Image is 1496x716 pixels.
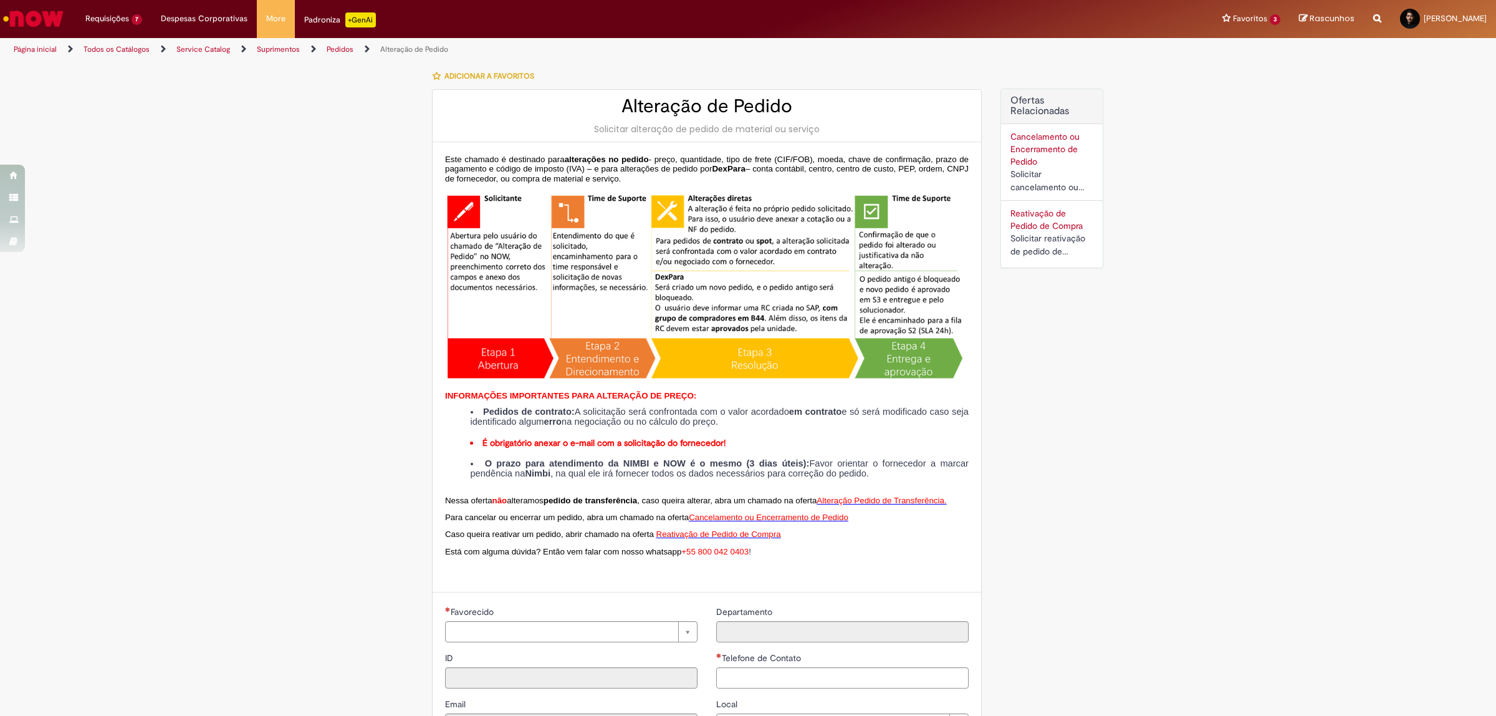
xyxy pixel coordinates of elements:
span: 3 [1270,14,1280,25]
span: Cancelamento ou Encerramento de Pedido [689,513,848,522]
span: Necessários [445,607,451,612]
a: Rascunhos [1299,13,1355,25]
strong: pedido de transferência [544,496,637,505]
strong: em contrato [789,407,841,417]
span: Telefone de Contato [722,652,803,664]
input: Departamento [716,621,969,642]
span: alterações no pedido [565,155,649,164]
a: Suprimentos [257,44,300,54]
span: Obrigatório Preenchido [716,653,722,658]
strong: Nimbi [525,468,550,478]
div: Ofertas Relacionadas [1000,89,1103,268]
div: Solicitar cancelamento ou encerramento de Pedido. [1010,168,1093,194]
a: Limpar campo Favorecido [445,621,698,642]
span: More [266,12,285,25]
a: Todos os Catálogos [84,44,150,54]
span: ! [749,547,751,556]
span: Está com alguma dúvida? Então vem falar com nosso whatsapp [445,547,681,556]
span: Este chamado é destinado para [445,155,565,164]
li: A solicitação será confrontada com o valor acordado e só será modificado caso seja identificado a... [470,407,969,427]
a: Pedidos [327,44,353,54]
span: Local [716,699,740,710]
span: Nessa oferta [445,496,492,505]
span: Alteração Pedido de Transferência [817,496,944,505]
span: +55 800 042 0403 [681,547,749,556]
span: alteramos , caso queira alterar, abra um chamado na oferta [507,496,817,505]
div: Solicitar alteração de pedido de material ou serviço [445,123,969,135]
a: Reativação de Pedido de Compra [656,528,781,539]
span: Requisições [85,12,129,25]
a: Alteração Pedido de Transferência [817,495,944,505]
input: Telefone de Contato [716,667,969,689]
span: Favoritos [1233,12,1267,25]
ul: Trilhas de página [9,38,988,61]
span: Para cancelar ou encerrar um pedido, abra um chamado na oferta [445,513,689,522]
span: Adicionar a Favoritos [444,71,534,81]
span: . [944,496,947,505]
li: Favor orientar o fornecedor a marcar pendência na , na qual ele irá fornecer todos os dados neces... [470,459,969,478]
a: Cancelamento ou Encerramento de Pedido [689,511,848,522]
a: Cancelamento ou Encerramento de Pedido [1010,131,1080,167]
span: Reativação de Pedido de Compra [656,530,781,539]
span: DexPara [712,164,745,173]
label: Somente leitura - ID [445,652,456,664]
h2: Alteração de Pedido [445,96,969,117]
a: Página inicial [14,44,57,54]
strong: Pedidos de contrato: [483,407,575,417]
div: Solicitar reativação de pedido de compra cancelado ou bloqueado. [1010,232,1093,258]
span: Caso queira reativar um pedido, abrir chamado na oferta [445,530,654,539]
span: INFORMAÇÕES IMPORTANTES PARA ALTERAÇÃO DE PREÇO: [445,391,696,400]
strong: erro [544,417,562,427]
span: Somente leitura - ID [445,652,456,664]
button: Adicionar a Favoritos [432,63,541,89]
span: [PERSON_NAME] [1424,13,1487,24]
input: ID [445,667,698,689]
img: ServiceNow [1,6,65,31]
span: Necessários - Favorecido [451,606,496,617]
span: Somente leitura - Email [445,699,468,710]
h2: Ofertas Relacionadas [1010,95,1093,117]
a: Reativação de Pedido de Compra [1010,208,1083,231]
strong: O prazo para atendimento da NIMBI e NOW é o mesmo (3 dias úteis): [485,458,810,468]
span: - preço, quantidade, tipo de frete (CIF/FOB), moeda, chave de confirmação, prazo de pagamento e c... [445,155,969,174]
p: +GenAi [345,12,376,27]
span: Despesas Corporativas [161,12,247,25]
span: Somente leitura - Departamento [716,606,775,617]
span: Rascunhos [1310,12,1355,24]
label: Somente leitura - Departamento [716,606,775,618]
span: não [492,496,507,505]
span: – conta contábil, centro, centro de custo, PEP, ordem, CNPJ de fornecedor, ou compra de material ... [445,164,969,183]
label: Somente leitura - Email [445,698,468,710]
div: Padroniza [304,12,376,27]
a: Alteração de Pedido [380,44,448,54]
span: 7 [132,14,142,25]
strong: É obrigatório anexar o e-mail com a solicitação do fornecedor! [482,437,726,448]
a: Service Catalog [176,44,230,54]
